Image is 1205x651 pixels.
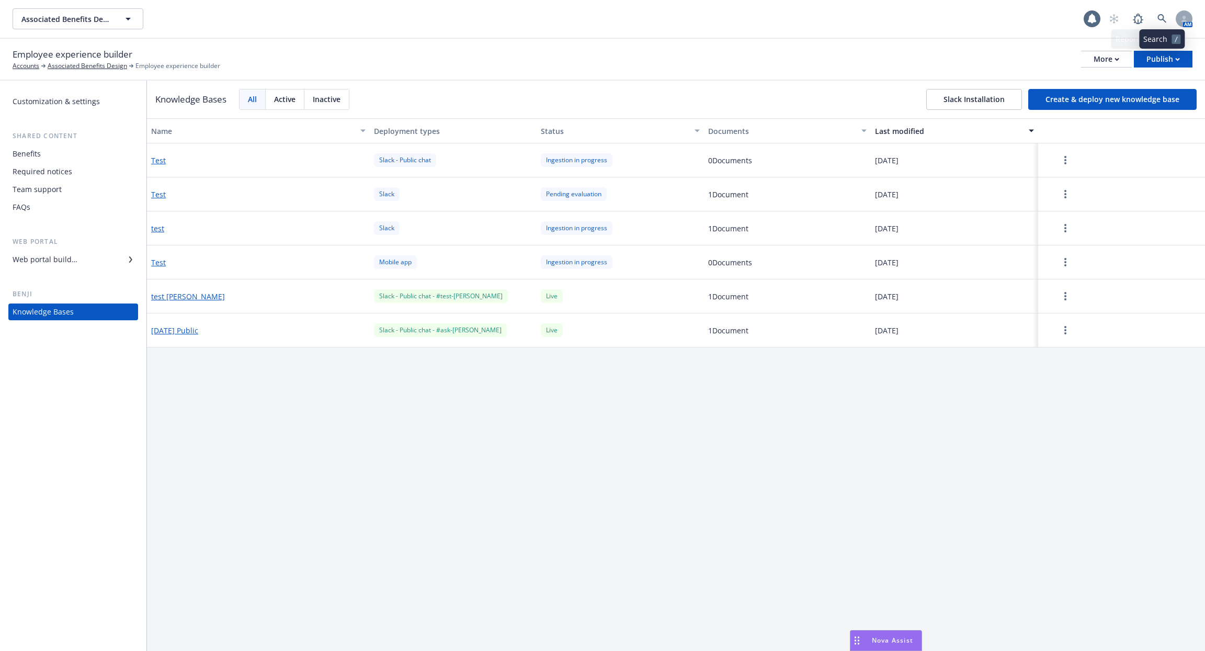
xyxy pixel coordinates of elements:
div: Benefits [13,145,41,162]
a: Required notices [8,163,138,180]
div: Ingestion in progress [541,221,612,234]
span: 1 Document [708,291,748,302]
div: Slack - Public chat [374,153,436,166]
a: more [1059,222,1072,234]
a: Report a Bug [1128,8,1149,29]
span: 0 Document s [708,155,752,166]
span: [DATE] [875,257,899,268]
button: Create & deploy new knowledge base [1028,89,1197,110]
span: [DATE] [875,325,899,336]
div: Web portal [8,237,138,247]
div: Status [541,126,688,137]
span: All [248,94,257,105]
button: Publish [1134,51,1192,68]
span: 1 Document [708,325,748,336]
a: Start snowing [1104,8,1124,29]
a: Search [1152,8,1173,29]
span: Active [274,94,295,105]
span: Associated Benefits Design [21,14,112,25]
button: more [1042,184,1088,205]
button: Deployment types [370,118,537,143]
div: Publish [1146,51,1180,67]
button: Associated Benefits Design [13,8,143,29]
a: Team support [8,181,138,198]
div: Slack [374,187,400,200]
button: more [1042,150,1088,171]
button: more [1042,252,1088,273]
a: FAQs [8,199,138,216]
div: FAQs [13,199,30,216]
button: Status [537,118,703,143]
span: [DATE] [875,189,899,200]
span: Employee experience builder [13,48,132,61]
div: Ingestion in progress [541,255,612,268]
button: more [1042,320,1088,341]
span: [DATE] [875,223,899,234]
div: Web portal builder [13,251,77,268]
span: 1 Document [708,223,748,234]
div: Live [541,289,563,302]
div: Drag to move [850,631,863,650]
div: Name [151,126,354,137]
a: Web portal builder [8,251,138,268]
a: more [1059,290,1072,302]
span: [DATE] [875,155,899,166]
a: Customization & settings [8,93,138,110]
button: test [PERSON_NAME] [151,291,225,302]
a: Accounts [13,61,39,71]
div: Last modified [875,126,1022,137]
button: Nova Assist [850,630,922,651]
a: more [1059,324,1072,336]
span: 1 Document [708,189,748,200]
div: Slack - Public chat - #test-[PERSON_NAME] [374,289,508,302]
button: Documents [704,118,871,143]
div: Documents [708,126,855,137]
div: Required notices [13,163,72,180]
a: more [1059,256,1072,268]
button: more [1042,286,1088,307]
div: Team support [13,181,62,198]
div: Pending evaluation [541,187,607,200]
span: 0 Document s [708,257,752,268]
div: Knowledge Bases [13,304,74,320]
a: Associated Benefits Design [48,61,127,71]
div: Mobile app [374,255,417,268]
div: Slack [374,221,400,234]
span: Nova Assist [872,636,913,645]
div: Shared content [8,131,138,141]
button: more [1042,218,1088,239]
button: Test [151,189,166,200]
div: Customization & settings [13,93,100,110]
span: Inactive [313,94,340,105]
h3: Knowledge Bases [155,93,226,106]
div: Slack - Public chat - #ask-[PERSON_NAME] [374,323,507,336]
a: more [1059,188,1072,200]
button: [DATE] Public [151,325,198,336]
button: Last modified [871,118,1038,143]
div: Benji [8,289,138,299]
span: [DATE] [875,291,899,302]
span: Employee experience builder [135,61,220,71]
button: Test [151,257,166,268]
button: Slack Installation [926,89,1022,110]
div: Live [541,323,563,336]
button: test [151,223,164,234]
button: Test [151,155,166,166]
button: Name [147,118,370,143]
div: Deployment types [374,126,532,137]
div: Ingestion in progress [541,153,612,166]
a: Benefits [8,145,138,162]
div: More [1094,51,1119,67]
a: Knowledge Bases [8,304,138,320]
a: more [1059,154,1072,166]
button: More [1081,51,1132,68]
